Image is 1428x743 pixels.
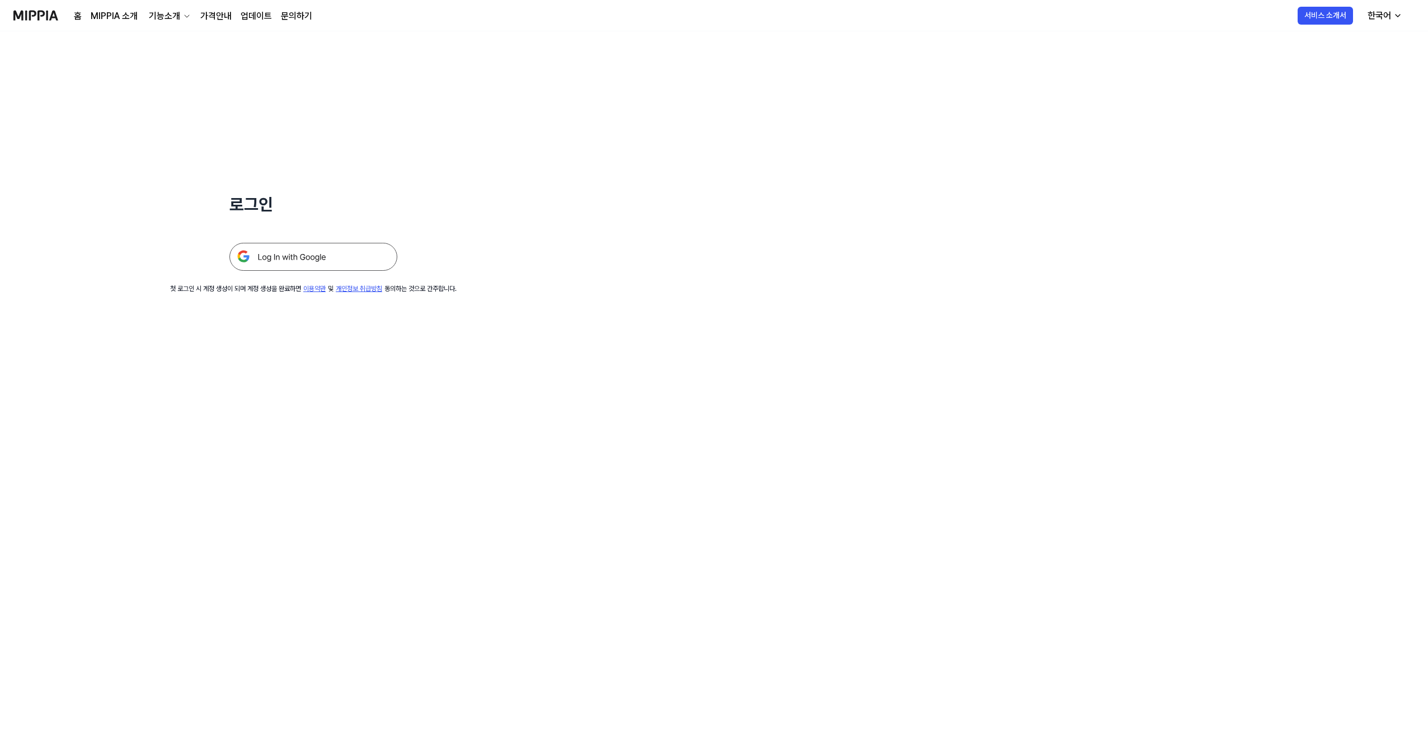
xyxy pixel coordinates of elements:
a: 문의하기 [281,10,312,23]
a: 개인정보 취급방침 [336,285,382,293]
a: MIPPIA 소개 [91,10,138,23]
img: 구글 로그인 버튼 [229,243,397,271]
button: 한국어 [1359,4,1409,27]
button: 기능소개 [147,10,191,23]
div: 첫 로그인 시 계정 생성이 되며 계정 생성을 완료하면 및 동의하는 것으로 간주합니다. [170,284,457,294]
a: 이용약관 [303,285,326,293]
h1: 로그인 [229,192,397,216]
a: 홈 [74,10,82,23]
a: 업데이트 [241,10,272,23]
a: 가격안내 [200,10,232,23]
div: 기능소개 [147,10,182,23]
button: 서비스 소개서 [1298,7,1353,25]
div: 한국어 [1365,9,1393,22]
